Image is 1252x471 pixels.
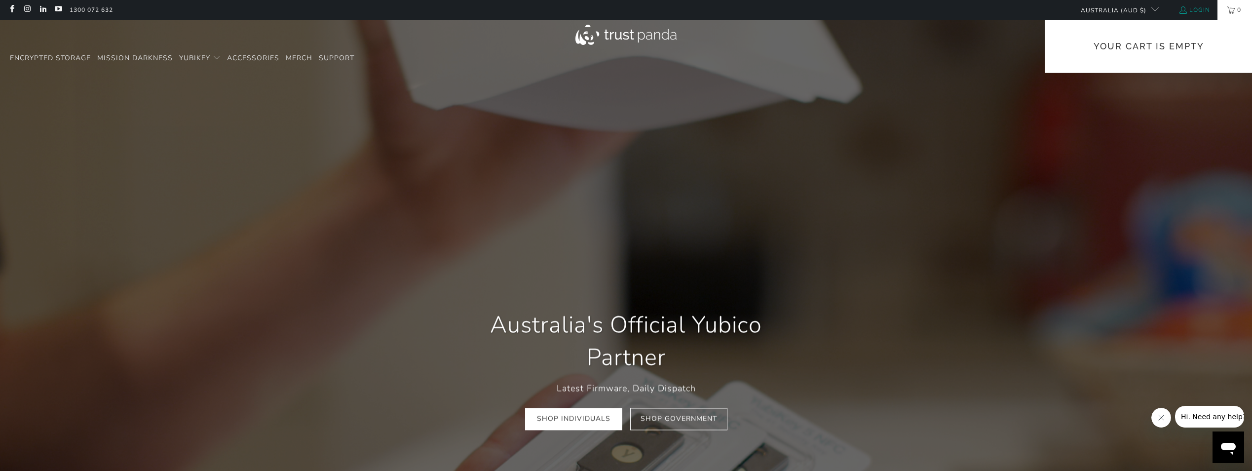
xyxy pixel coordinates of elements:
[319,47,354,70] a: Support
[1213,432,1244,463] iframe: Button to launch messaging window
[97,53,173,63] span: Mission Darkness
[179,47,221,70] summary: YubiKey
[38,6,47,14] a: Trust Panda Australia on LinkedIn
[1178,4,1210,15] a: Login
[179,53,210,63] span: YubiKey
[7,6,16,14] a: Trust Panda Australia on Facebook
[10,47,354,70] nav: Translation missing: en.navigation.header.main_nav
[463,309,789,374] h1: Australia's Official Yubico Partner
[70,4,113,15] a: 1300 072 632
[227,47,279,70] a: Accessories
[286,53,312,63] span: Merch
[575,25,677,45] img: Trust Panda Australia
[286,47,312,70] a: Merch
[1045,20,1252,65] p: Your Cart is Empty
[97,47,173,70] a: Mission Darkness
[630,408,727,430] a: Shop Government
[23,6,31,14] a: Trust Panda Australia on Instagram
[10,47,91,70] a: Encrypted Storage
[1151,408,1171,428] iframe: Close message
[525,408,622,430] a: Shop Individuals
[6,7,71,15] span: Hi. Need any help?
[319,53,354,63] span: Support
[54,6,62,14] a: Trust Panda Australia on YouTube
[1175,406,1244,428] iframe: Message from company
[10,53,91,63] span: Encrypted Storage
[227,53,279,63] span: Accessories
[463,381,789,395] p: Latest Firmware, Daily Dispatch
